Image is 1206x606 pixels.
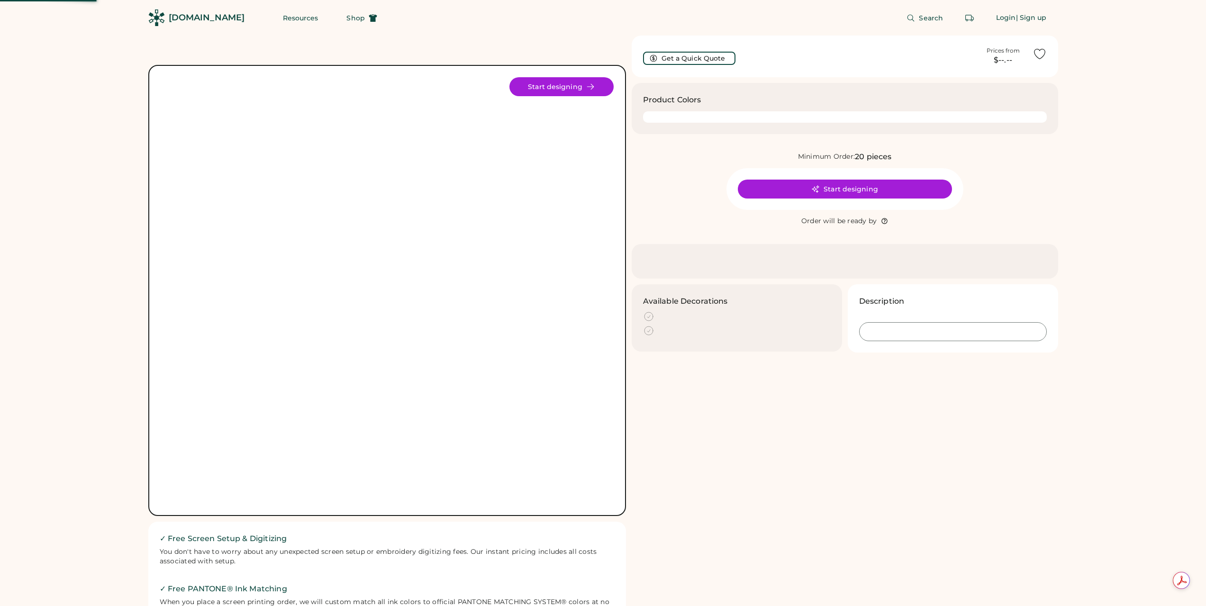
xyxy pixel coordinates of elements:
[160,547,615,566] div: You don't have to worry about any unexpected screen setup or embroidery digitizing fees. Our inst...
[987,47,1020,54] div: Prices from
[643,52,735,65] button: Get a Quick Quote
[895,9,954,27] button: Search
[855,151,891,163] div: 20 pieces
[738,180,952,199] button: Start designing
[148,9,165,26] img: Rendered Logo - Screens
[346,15,364,21] span: Shop
[1016,13,1047,23] div: | Sign up
[960,9,979,27] button: Retrieve an order
[160,533,615,544] h2: ✓ Free Screen Setup & Digitizing
[643,94,701,106] h3: Product Colors
[272,9,330,27] button: Resources
[996,13,1016,23] div: Login
[509,77,614,96] button: Start designing
[174,77,600,504] img: yH5BAEAAAAALAAAAAABAAEAAAIBRAA7
[859,296,905,307] h3: Description
[643,296,728,307] h3: Available Decorations
[919,15,943,21] span: Search
[335,9,388,27] button: Shop
[801,217,877,226] div: Order will be ready by
[169,12,245,24] div: [DOMAIN_NAME]
[979,54,1027,66] div: $--.--
[798,152,855,162] div: Minimum Order:
[160,583,615,595] h2: ✓ Free PANTONE® Ink Matching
